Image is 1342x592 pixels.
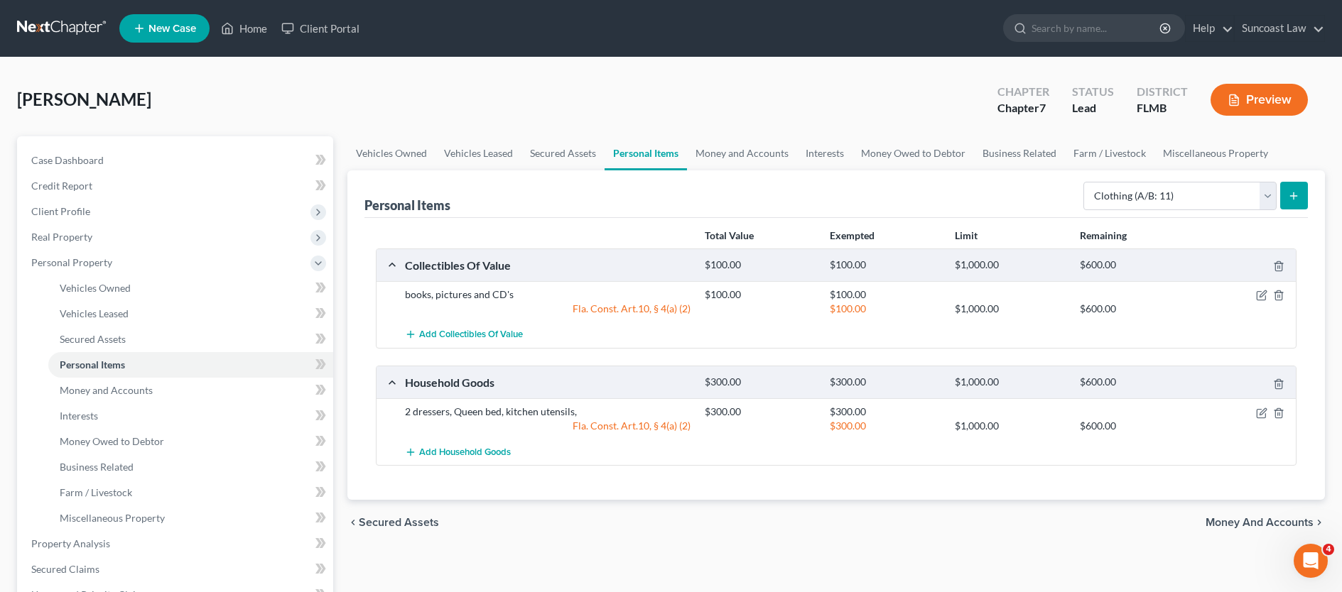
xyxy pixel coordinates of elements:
span: Vehicles Leased [60,307,129,319]
a: Vehicles Owned [48,275,333,301]
div: $100.00 [823,302,948,316]
a: Business Related [48,454,333,480]
span: Personal Items [60,358,125,371]
input: Search by name... [1032,15,1162,41]
div: $300.00 [823,376,948,389]
div: 2 dressers, Queen bed, kitchen utensils, [398,405,698,419]
div: $600.00 [1073,302,1198,316]
div: $1,000.00 [948,376,1073,389]
a: Credit Report [20,173,333,199]
span: Secured Claims [31,563,99,575]
a: Business Related [974,136,1065,170]
div: Collectibles Of Value [398,258,698,273]
div: Chapter [997,100,1049,116]
button: Preview [1211,84,1308,116]
a: Help [1186,16,1233,41]
span: Add Household Goods [419,446,511,458]
span: 7 [1039,101,1046,114]
a: Miscellaneous Property [48,505,333,531]
span: Secured Assets [60,333,126,345]
div: $600.00 [1073,376,1198,389]
strong: Total Value [705,229,754,241]
div: Chapter [997,84,1049,100]
div: $1,000.00 [948,302,1073,316]
div: Personal Items [364,197,450,214]
a: Money and Accounts [48,378,333,403]
strong: Remaining [1080,229,1127,241]
a: Home [214,16,274,41]
a: Case Dashboard [20,148,333,173]
span: Real Property [31,231,92,243]
span: Money Owed to Debtor [60,435,164,447]
div: Lead [1072,100,1114,116]
div: $300.00 [823,405,948,419]
span: New Case [148,23,196,34]
a: Secured Assets [521,136,605,170]
div: Fla. Const. Art.10, § 4(a) (2) [398,302,698,316]
span: [PERSON_NAME] [17,89,151,109]
span: Money and Accounts [60,384,153,396]
a: Vehicles Leased [48,301,333,327]
a: Suncoast Law [1235,16,1324,41]
a: Farm / Livestock [1065,136,1154,170]
a: Interests [797,136,853,170]
a: Money Owed to Debtor [48,429,333,454]
div: $100.00 [823,287,948,302]
strong: Limit [955,229,978,241]
i: chevron_right [1314,517,1325,528]
i: chevron_left [347,517,359,528]
span: Property Analysis [31,537,110,549]
span: Interests [60,410,98,422]
a: Money and Accounts [687,136,797,170]
span: Secured Assets [359,517,439,528]
a: Secured Assets [48,327,333,352]
div: Fla. Const. Art.10, § 4(a) (2) [398,419,698,433]
div: $300.00 [698,376,823,389]
span: Vehicles Owned [60,282,131,294]
span: Money and Accounts [1206,517,1314,528]
button: chevron_left Secured Assets [347,517,439,528]
div: $300.00 [698,405,823,419]
button: Add Household Goods [405,439,511,465]
a: Interests [48,403,333,429]
span: Business Related [60,461,134,473]
div: books, pictures and CD's [398,287,698,302]
iframe: Intercom live chat [1294,544,1328,578]
a: Client Portal [274,16,367,41]
div: FLMB [1137,100,1188,116]
a: Vehicles Leased [435,136,521,170]
span: Personal Property [31,256,112,268]
a: Farm / Livestock [48,480,333,505]
a: Secured Claims [20,557,333,582]
a: Miscellaneous Property [1154,136,1277,170]
a: Personal Items [605,136,687,170]
div: District [1137,84,1188,100]
div: Household Goods [398,375,698,390]
span: Add Collectibles Of Value [419,329,523,341]
strong: Exempted [830,229,875,241]
span: Credit Report [31,180,92,192]
span: Miscellaneous Property [60,512,165,524]
span: Farm / Livestock [60,486,132,498]
span: 4 [1323,544,1334,555]
button: Money and Accounts chevron_right [1206,517,1325,528]
div: $1,000.00 [948,258,1073,272]
span: Client Profile [31,205,90,217]
div: $100.00 [823,258,948,272]
div: $600.00 [1073,419,1198,433]
a: Personal Items [48,352,333,378]
div: $300.00 [823,419,948,433]
div: Status [1072,84,1114,100]
span: Case Dashboard [31,154,104,166]
a: Property Analysis [20,531,333,557]
div: $100.00 [698,287,823,302]
div: $100.00 [698,258,823,272]
div: $1,000.00 [948,419,1073,433]
button: Add Collectibles Of Value [405,322,523,348]
a: Vehicles Owned [347,136,435,170]
a: Money Owed to Debtor [853,136,974,170]
div: $600.00 [1073,258,1198,272]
